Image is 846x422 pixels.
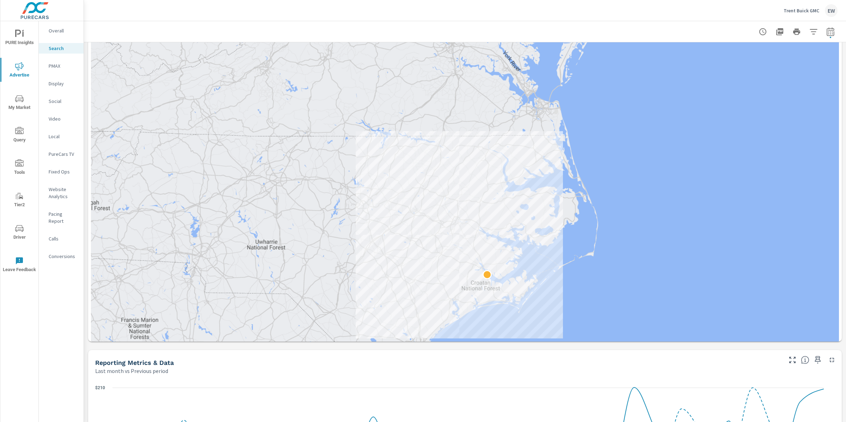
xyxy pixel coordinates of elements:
p: Last month vs Previous period [95,367,168,375]
h5: Reporting Metrics & Data [95,359,174,366]
button: Apply Filters [807,25,821,39]
div: Social [39,96,84,106]
button: Select Date Range [823,25,838,39]
p: Website Analytics [49,186,78,200]
p: Video [49,115,78,122]
p: Conversions [49,253,78,260]
p: Social [49,98,78,105]
div: Calls [39,233,84,244]
p: Local [49,133,78,140]
div: Overall [39,25,84,36]
p: Display [49,80,78,87]
p: Pacing Report [49,210,78,225]
span: Query [2,127,36,144]
span: Save this to your personalized report [812,354,823,366]
p: Search [49,45,78,52]
button: Minimize Widget [826,354,838,366]
div: Display [39,78,84,89]
span: Leave Feedback [2,257,36,274]
div: Conversions [39,251,84,262]
span: Understand Search data over time and see how metrics compare to each other. [801,356,809,364]
div: Fixed Ops [39,166,84,177]
p: Calls [49,235,78,242]
div: Search [39,43,84,54]
div: Video [39,114,84,124]
p: PureCars TV [49,151,78,158]
button: Make Fullscreen [787,354,798,366]
div: PMAX [39,61,84,71]
span: My Market [2,94,36,112]
div: Pacing Report [39,209,84,226]
div: PureCars TV [39,149,84,159]
p: PMAX [49,62,78,69]
span: Driver [2,224,36,241]
span: Tier2 [2,192,36,209]
p: Overall [49,27,78,34]
div: nav menu [0,21,38,281]
span: PURE Insights [2,30,36,47]
div: EW [825,4,838,17]
span: Advertise [2,62,36,79]
text: $210 [95,385,105,390]
span: Tools [2,159,36,177]
div: Local [39,131,84,142]
p: Fixed Ops [49,168,78,175]
div: Website Analytics [39,184,84,202]
p: Trent Buick GMC [784,7,819,14]
button: "Export Report to PDF" [773,25,787,39]
button: Print Report [790,25,804,39]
